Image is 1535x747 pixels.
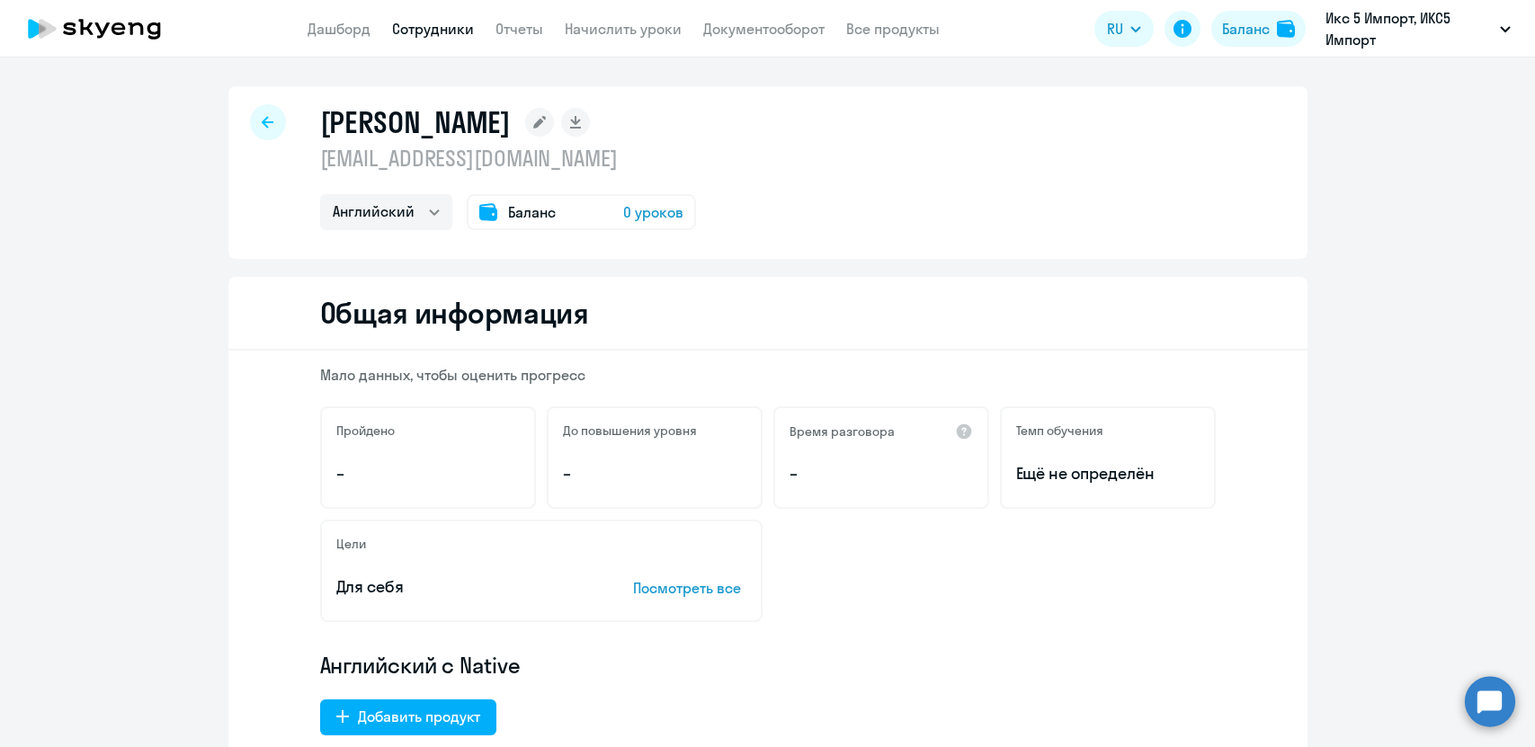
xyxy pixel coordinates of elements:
p: Посмотреть все [633,577,746,599]
a: Документооборот [703,20,825,38]
a: Начислить уроки [565,20,682,38]
p: – [563,462,746,485]
h2: Общая информация [320,295,589,331]
button: Балансbalance [1211,11,1306,47]
h5: Пройдено [336,422,395,439]
p: Для себя [336,575,577,599]
img: balance [1277,20,1295,38]
button: RU [1094,11,1154,47]
p: Мало данных, чтобы оценить прогресс [320,365,1216,385]
button: Добавить продукт [320,699,496,735]
span: RU [1107,18,1123,40]
h5: Темп обучения [1016,422,1103,439]
span: 0 уроков [623,201,683,223]
h5: До повышения уровня [563,422,697,439]
div: Баланс [1222,18,1270,40]
a: Сотрудники [392,20,474,38]
h5: Время разговора [790,423,895,440]
h1: [PERSON_NAME] [320,104,511,140]
p: [EMAIL_ADDRESS][DOMAIN_NAME] [320,144,696,173]
span: Ещё не определён [1016,462,1200,485]
h5: Цели [336,536,366,552]
span: Английский с Native [320,651,521,680]
span: Баланс [508,201,556,223]
button: Икс 5 Импорт, ИКС5 Импорт [1316,7,1520,50]
a: Дашборд [308,20,370,38]
p: – [336,462,520,485]
p: Икс 5 Импорт, ИКС5 Импорт [1325,7,1493,50]
div: Добавить продукт [358,706,480,727]
a: Отчеты [495,20,543,38]
p: – [790,462,973,485]
a: Все продукты [846,20,940,38]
